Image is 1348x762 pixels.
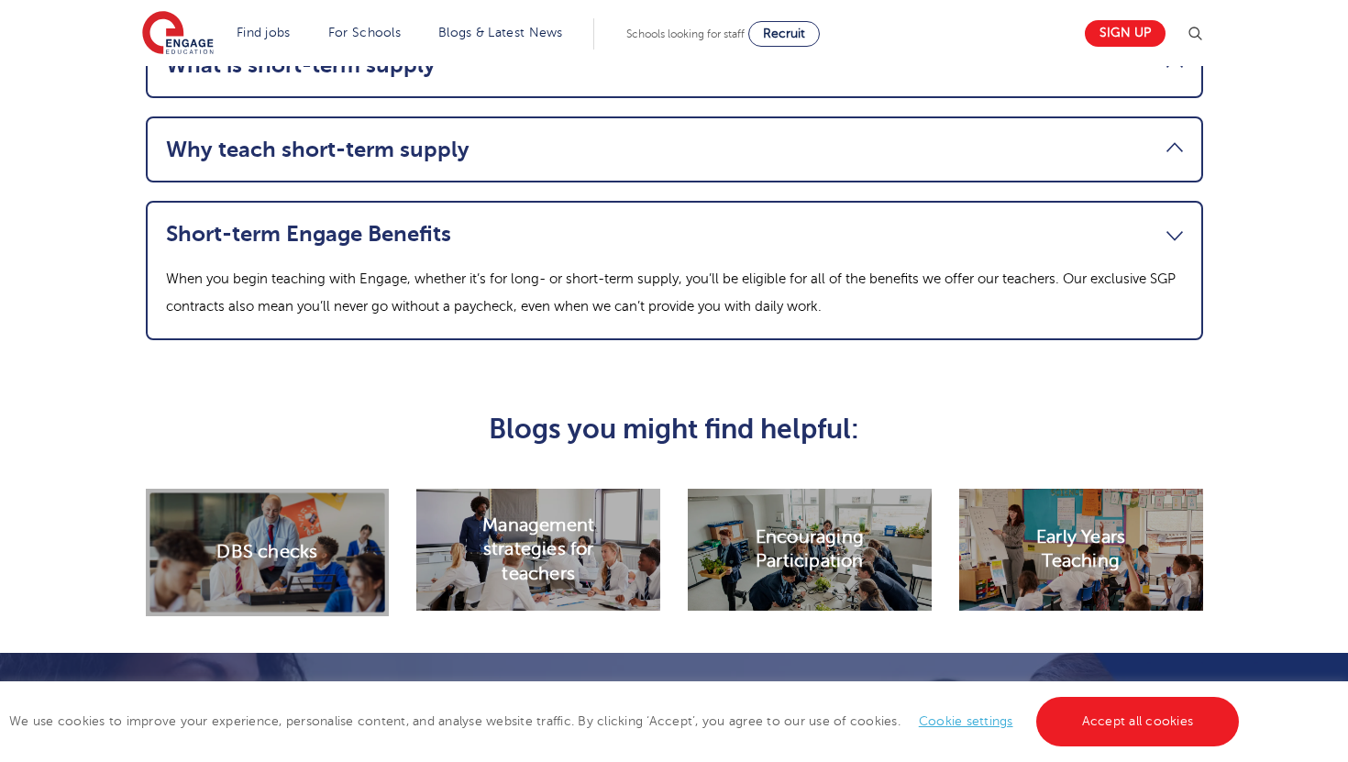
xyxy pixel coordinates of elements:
a: Why teach short-term supply [166,137,1183,162]
a: For Schools [328,26,401,39]
h2: DBS checks [216,540,317,564]
h2: Encouraging Participation [748,525,870,574]
a: Accept all cookies [1036,697,1240,746]
a: Sign up [1085,20,1166,47]
a: Find jobs [237,26,291,39]
h2: Early Years Teaching [1020,525,1142,574]
span: Schools looking for staff [626,28,745,40]
a: Short-term Engage Benefits [166,221,1183,247]
a: Management strategies for teachers [416,540,660,557]
a: DBS checks [146,543,390,559]
h2: Management strategies for teachers [478,514,600,586]
img: Engage Education [142,11,214,57]
h2: Blogs you might find helpful: [225,414,1124,445]
a: Recruit [748,21,820,47]
a: Early Years Teaching [959,540,1203,557]
p: When you begin teaching with Engage, whether it’s for long- or short-term supply, you’ll be eligi... [166,265,1183,320]
a: Blogs & Latest News [438,26,563,39]
a: Encouraging Participation [688,540,932,557]
span: Recruit [763,27,805,40]
span: We use cookies to improve your experience, personalise content, and analyse website traffic. By c... [9,714,1243,728]
a: Cookie settings [919,714,1013,728]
